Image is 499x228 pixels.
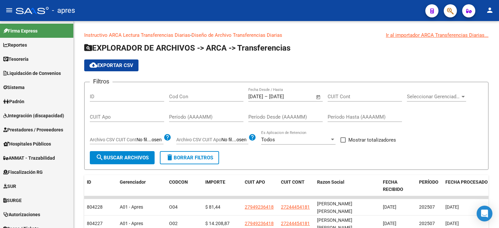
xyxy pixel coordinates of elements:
[5,6,13,14] mat-icon: menu
[3,197,22,204] span: SURGE
[445,204,459,210] span: [DATE]
[191,32,282,38] a: Diseño de Archivo Transferencias Diarias
[278,175,314,197] datatable-header-cell: CUIT CONT
[89,62,133,68] span: Exportar CSV
[169,204,178,210] span: O04
[245,221,274,226] span: 27949236418
[84,32,488,39] p: -
[3,27,37,34] span: Firma Express
[3,56,29,63] span: Tesorería
[445,221,459,226] span: [DATE]
[443,175,492,197] datatable-header-cell: FECHA PROCESADO
[416,175,443,197] datatable-header-cell: PERÍODO
[120,179,146,185] span: Gerenciador
[245,179,265,185] span: CUIT APO
[84,175,117,197] datatable-header-cell: ID
[3,70,61,77] span: Liquidación de Convenios
[419,221,435,226] span: 202507
[264,94,268,100] span: –
[281,179,305,185] span: CUIT CONT
[87,221,103,226] span: 804227
[315,93,322,101] button: Open calendar
[317,179,344,185] span: Razon Social
[84,32,190,38] a: Instructivo ARCA Lectura Transferencias Diarias
[3,84,25,91] span: Sistema
[248,94,263,100] input: Start date
[169,179,188,185] span: CODCON
[169,221,178,226] span: O02
[261,137,275,143] span: Todos
[87,179,91,185] span: ID
[419,204,435,210] span: 202507
[90,151,155,164] button: Buscar Archivos
[166,153,174,161] mat-icon: delete
[89,61,97,69] mat-icon: cloud_download
[281,221,310,226] span: 27244454181
[205,221,230,226] span: $ 14.208,87
[90,137,137,142] span: Archivo CSV CUIT Cont
[3,41,27,49] span: Reportes
[3,183,16,190] span: SUR
[3,112,64,119] span: Integración (discapacidad)
[3,211,40,218] span: Autorizaciones
[3,154,55,162] span: ANMAT - Trazabilidad
[203,175,242,197] datatable-header-cell: IMPORTE
[269,94,301,100] input: End date
[120,204,143,210] span: A01 - Apres
[3,126,63,133] span: Prestadores / Proveedores
[163,133,171,141] mat-icon: help
[205,179,225,185] span: IMPORTE
[317,201,352,214] span: [PERSON_NAME] [PERSON_NAME]
[137,137,163,143] input: Archivo CSV CUIT Cont
[120,221,143,226] span: A01 - Apres
[117,175,166,197] datatable-header-cell: Gerenciador
[3,98,24,105] span: Padrón
[407,94,460,100] span: Seleccionar Gerenciador
[166,155,213,161] span: Borrar Filtros
[380,175,416,197] datatable-header-cell: FECHA RECIBIDO
[87,204,103,210] span: 804228
[3,169,43,176] span: Fiscalización RG
[245,204,274,210] span: 27949236418
[445,179,488,185] span: FECHA PROCESADO
[160,151,219,164] button: Borrar Filtros
[90,77,112,86] h3: Filtros
[96,153,104,161] mat-icon: search
[486,6,494,14] mat-icon: person
[383,204,396,210] span: [DATE]
[84,59,138,71] button: Exportar CSV
[3,140,51,148] span: Hospitales Públicos
[221,137,248,143] input: Archivo CSV CUIT Apo
[383,221,396,226] span: [DATE]
[419,179,438,185] span: PERÍODO
[205,204,220,210] span: $ 81,44
[242,175,278,197] datatable-header-cell: CUIT APO
[166,175,189,197] datatable-header-cell: CODCON
[281,204,310,210] span: 27244454181
[248,133,256,141] mat-icon: help
[477,206,492,221] div: Open Intercom Messenger
[96,155,149,161] span: Buscar Archivos
[52,3,75,18] span: - apres
[314,175,380,197] datatable-header-cell: Razon Social
[386,32,488,39] div: Ir al importador ARCA Transferencias Diarias...
[383,179,403,192] span: FECHA RECIBIDO
[84,43,290,53] span: EXPLORADOR DE ARCHIVOS -> ARCA -> Transferencias
[176,137,221,142] span: Archivo CSV CUIT Apo
[348,136,396,144] span: Mostrar totalizadores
